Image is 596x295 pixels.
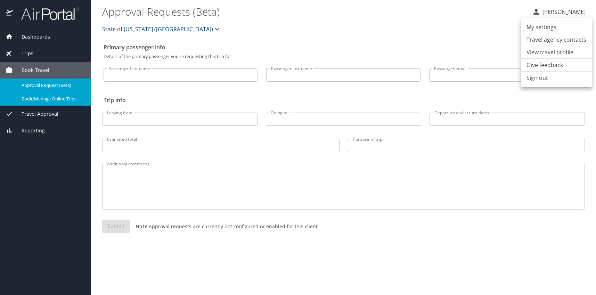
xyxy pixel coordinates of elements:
[521,33,592,46] a: Travel agency contacts
[521,46,592,58] a: View travel profile
[521,72,592,84] li: Sign out
[521,21,592,33] a: My settings
[526,61,563,69] a: Give feedback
